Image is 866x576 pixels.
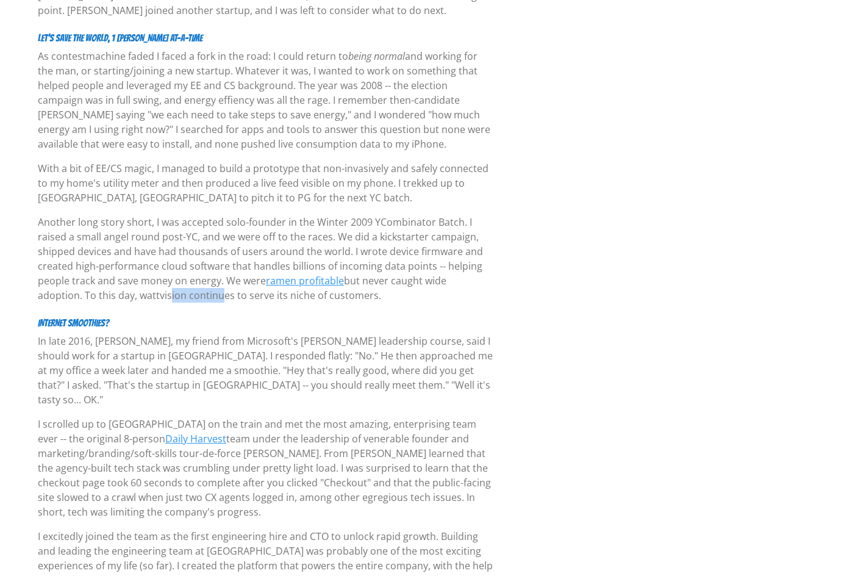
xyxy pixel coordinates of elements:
[38,215,493,303] p: Another long story short, I was accepted solo-founder in the Winter 2009 YCombinator Batch. I rai...
[38,32,493,44] h6: LET'S SAVE THE WORLD, 1 [PERSON_NAME] AT-A-TIME
[38,334,493,407] p: In late 2016, [PERSON_NAME], my friend from Microsoft's [PERSON_NAME] leadership course, said I s...
[266,274,344,287] a: ramen profitable
[38,161,493,205] p: With a bit of EE/CS magic, I managed to build a prototype that non-invasively and safely connecte...
[165,432,226,445] a: Daily Harvest
[38,417,493,519] p: I scrolled up to [GEOGRAPHIC_DATA] on the train and met the most amazing, enterprising team ever ...
[38,49,493,151] p: As contestmachine faded I faced a fork in the road: I could return to and working for the man, or...
[348,49,405,63] i: being normal
[38,317,493,329] h6: INTERNET SMOOTHIES?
